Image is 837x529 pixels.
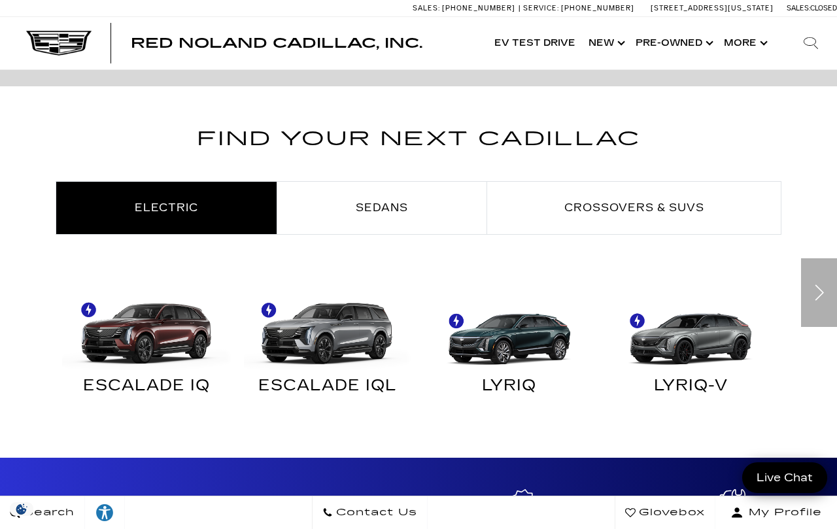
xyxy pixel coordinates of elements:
[810,4,837,12] span: Closed
[442,4,515,12] span: [PHONE_NUMBER]
[425,286,594,370] img: LYRIQ
[582,17,629,69] a: New
[56,182,277,234] a: Electric
[615,496,715,529] a: Glovebox
[131,37,422,50] a: Red Noland Cadillac, Inc.
[487,182,781,234] a: Crossovers & SUVs
[523,4,559,12] span: Service:
[237,286,419,407] a: ESCALADE IQL ESCALADE IQL
[801,258,837,327] div: Next
[277,182,487,234] a: Sedans
[488,17,582,69] a: EV Test Drive
[333,503,417,522] span: Contact Us
[519,5,638,12] a: Service: [PHONE_NUMBER]
[715,496,837,529] button: Open user profile menu
[56,286,237,407] a: ESCALADE IQ ESCALADE IQ
[428,380,590,397] div: LYRIQ
[7,502,37,516] img: Opt-Out Icon
[85,503,124,522] div: Explore your accessibility options
[564,201,704,214] span: Crossovers & SUVs
[717,17,772,69] button: More
[247,380,409,397] div: ESCALADE IQL
[7,502,37,516] section: Click to Open Cookie Consent Modal
[629,17,717,69] a: Pre-Owned
[413,4,440,12] span: Sales:
[56,123,781,171] h2: Find Your Next Cadillac
[742,462,827,493] a: Live Chat
[356,201,408,214] span: Sedans
[413,5,519,12] a: Sales: [PHONE_NUMBER]
[312,496,428,529] a: Contact Us
[26,31,92,56] img: Cadillac Dark Logo with Cadillac White Text
[65,380,228,397] div: ESCALADE IQ
[651,4,774,12] a: [STREET_ADDRESS][US_STATE]
[636,503,705,522] span: Glovebox
[135,201,198,214] span: Electric
[610,380,772,397] div: LYRIQ-V
[600,286,782,407] a: LYRIQ-V LYRIQ-V
[561,4,634,12] span: [PHONE_NUMBER]
[20,503,75,522] span: Search
[62,286,231,370] img: ESCALADE IQ
[131,35,422,51] span: Red Noland Cadillac, Inc.
[743,503,822,522] span: My Profile
[750,470,819,485] span: Live Chat
[607,286,776,370] img: LYRIQ-V
[418,286,600,407] a: LYRIQ LYRIQ
[244,286,413,370] img: ESCALADE IQL
[787,4,810,12] span: Sales:
[85,496,125,529] a: Explore your accessibility options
